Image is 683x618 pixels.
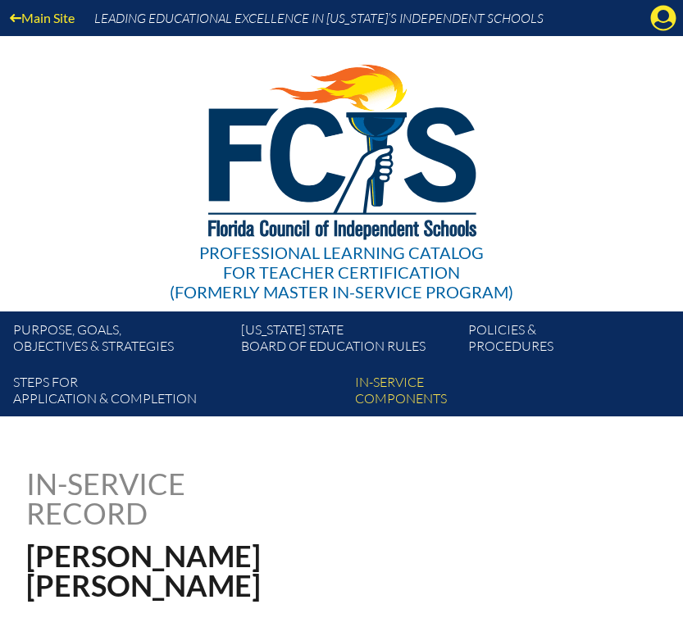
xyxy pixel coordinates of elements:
[170,243,513,302] div: Professional Learning Catalog (formerly Master In-service Program)
[26,541,417,600] h1: [PERSON_NAME] [PERSON_NAME]
[3,7,81,29] a: Main Site
[234,318,462,364] a: [US_STATE] StateBoard of Education rules
[163,33,520,305] a: Professional Learning Catalog for Teacher Certification(formerly Master In-service Program)
[172,36,511,260] img: FCISlogo221.eps
[7,370,348,416] a: Steps forapplication & completion
[650,5,676,31] svg: Manage account
[26,469,266,528] h1: In-service record
[223,262,460,282] span: for Teacher Certification
[7,318,234,364] a: Purpose, goals,objectives & strategies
